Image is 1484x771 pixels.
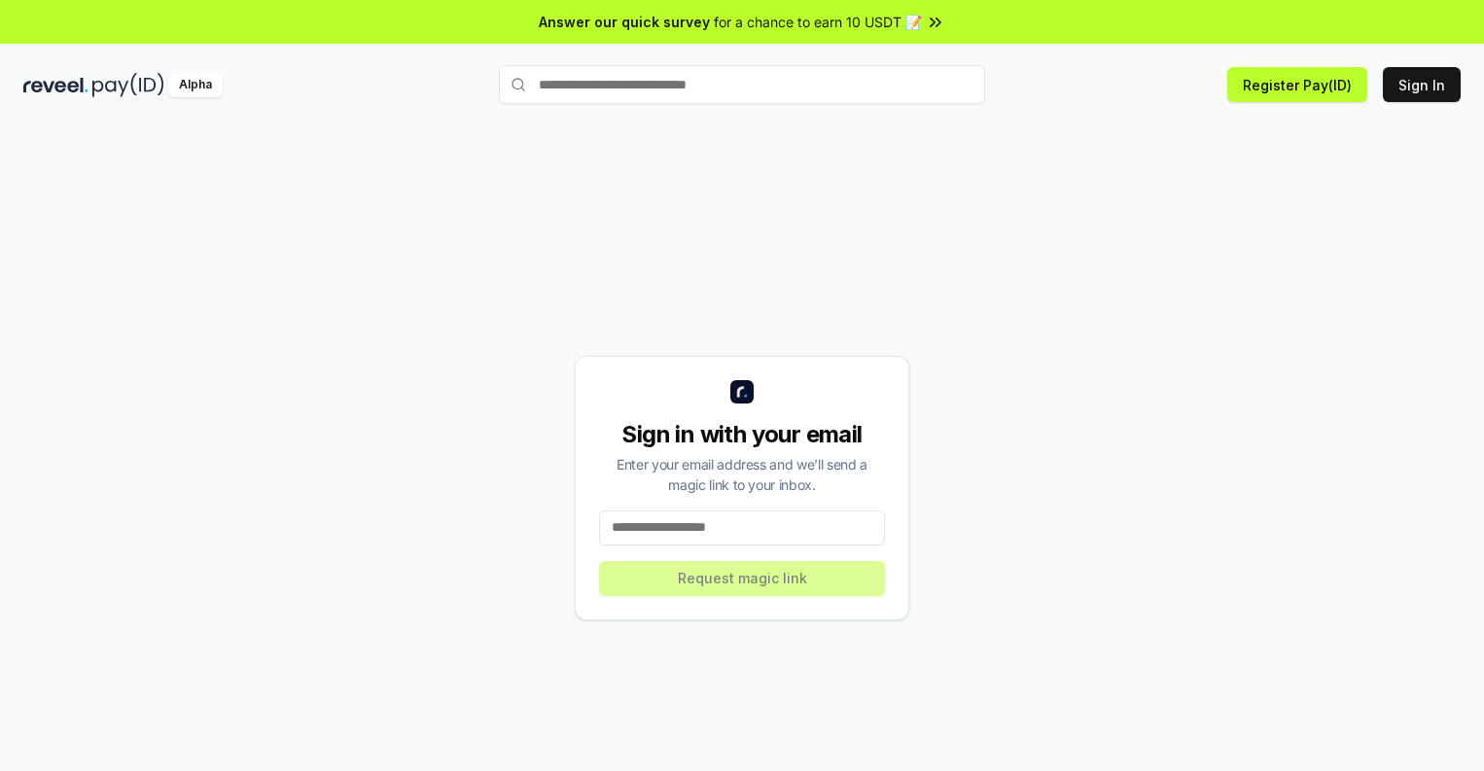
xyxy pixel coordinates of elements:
div: Alpha [168,73,223,97]
img: pay_id [92,73,164,97]
button: Register Pay(ID) [1227,67,1367,102]
img: logo_small [730,380,754,403]
div: Enter your email address and we’ll send a magic link to your inbox. [599,454,885,495]
img: reveel_dark [23,73,88,97]
button: Sign In [1383,67,1461,102]
div: Sign in with your email [599,419,885,450]
span: Answer our quick survey [539,12,710,32]
span: for a chance to earn 10 USDT 📝 [714,12,922,32]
